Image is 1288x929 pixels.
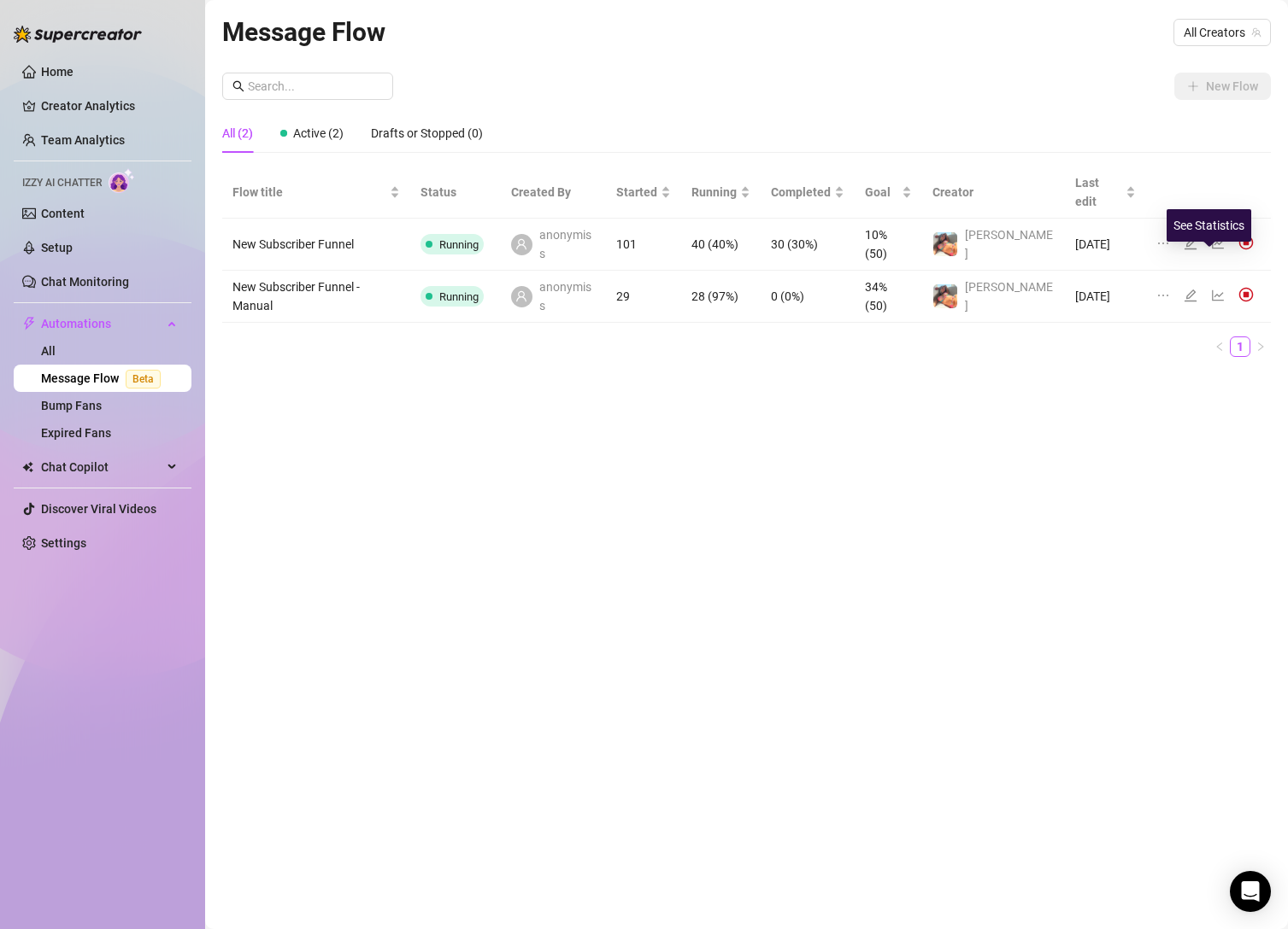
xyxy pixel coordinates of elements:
a: Discover Viral Videos [41,502,156,516]
a: Setup [41,241,73,254]
th: Completed [761,167,855,219]
li: 1 [1230,336,1250,357]
img: Lillie [933,284,957,308]
a: Settings [41,536,86,550]
a: Home [41,65,74,79]
a: All [41,344,56,358]
span: line-chart [1211,237,1225,250]
th: Created By [501,167,607,219]
input: Search... [248,77,383,96]
a: 1 [1231,337,1250,356]
th: Running [681,167,761,219]
td: [DATE] [1065,219,1146,271]
th: Flow title [222,167,410,219]
td: [DATE] [1065,271,1146,323]
th: Last edit [1065,167,1146,219]
span: All Creators [1184,20,1261,45]
span: Active (2) [293,126,344,140]
td: 0 (0%) [761,271,855,323]
img: Chat Copilot [22,461,33,473]
span: thunderbolt [22,317,36,330]
span: Automations [41,310,162,337]
span: Running [439,290,479,303]
button: left [1209,336,1230,357]
div: Drafts or Stopped (0) [371,124,483,143]
td: 34% (50) [855,271,922,323]
span: edit [1184,289,1197,302]
td: 29 [606,271,681,323]
td: 28 (97%) [681,271,761,323]
span: Beta [126,370,161,389]
span: Izzy AI Chatter [22,175,102,191]
td: 10% (50) [855,219,922,271]
a: Creator Analytics [41,92,178,120]
td: 101 [606,219,681,271]
th: Goal [855,167,922,219]
img: svg%3e [1238,235,1254,250]
span: Goal [865,183,898,202]
li: Next Page [1250,336,1271,357]
th: Started [606,167,681,219]
span: Completed [771,183,831,202]
img: AI Chatter [109,168,135,193]
button: right [1250,336,1271,357]
th: Status [410,167,501,219]
span: team [1251,27,1262,38]
span: line-chart [1211,289,1225,302]
span: Started [616,183,657,202]
a: Chat Monitoring [41,275,129,289]
span: right [1256,342,1266,352]
img: Lillie [933,232,957,256]
span: user [515,290,527,302]
span: Flow title [232,183,386,202]
td: 40 (40%) [681,219,761,271]
a: Message FlowBeta [41,371,168,385]
div: Open Intercom Messenger [1230,871,1271,912]
div: All (2) [222,124,253,143]
span: left [1214,342,1225,352]
button: New Flow [1174,73,1271,100]
span: edit [1184,237,1197,250]
span: Running [691,183,737,202]
a: Expired Fans [41,426,111,440]
span: Running [439,238,479,251]
span: user [515,238,527,250]
a: Bump Fans [41,399,102,412]
article: Message Flow [222,12,385,52]
span: ellipsis [1156,289,1170,302]
span: Last edit [1075,173,1122,211]
a: Content [41,207,85,220]
td: New Subscriber Funnel [222,219,410,271]
span: [PERSON_NAME] [965,280,1053,313]
img: svg%3e [1238,287,1254,302]
span: anonymiss [539,278,597,315]
td: 30 (30%) [761,219,855,271]
a: Team Analytics [41,133,125,147]
span: anonymiss [539,225,597,263]
span: search [232,80,244,92]
span: ellipsis [1156,237,1170,250]
div: See Statistics [1167,209,1251,242]
img: logo-BBDzfeDw.svg [14,26,142,43]
span: [PERSON_NAME] [965,228,1053,260]
td: New Subscriber Funnel - Manual [222,271,410,323]
th: Creator [922,167,1065,219]
span: Chat Copilot [41,453,162,481]
li: Previous Page [1209,336,1230,357]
